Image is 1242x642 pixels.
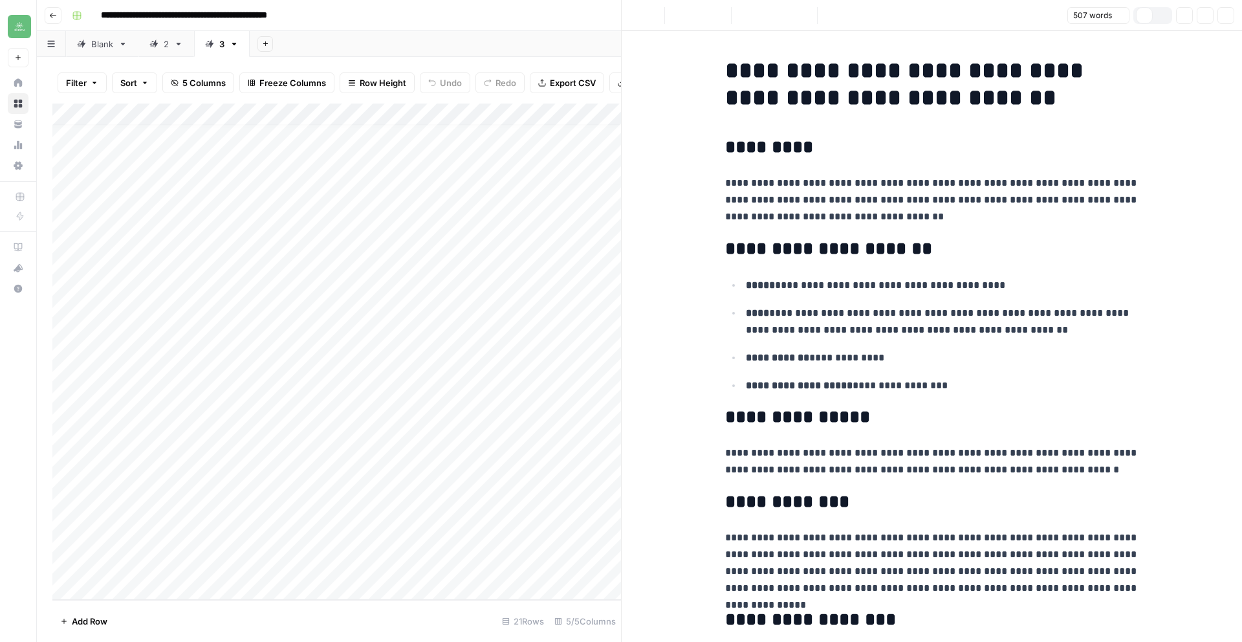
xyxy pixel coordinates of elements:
button: Filter [58,72,107,93]
button: Sort [112,72,157,93]
span: 5 Columns [182,76,226,89]
span: Redo [496,76,516,89]
button: Add Row [52,611,115,632]
button: Help + Support [8,278,28,299]
a: Your Data [8,114,28,135]
a: Home [8,72,28,93]
div: Blank [91,38,113,50]
div: 21 Rows [497,611,549,632]
div: 3 [219,38,224,50]
a: Blank [66,31,138,57]
button: 507 words [1067,7,1129,24]
button: What's new? [8,258,28,278]
button: Export CSV [530,72,604,93]
span: Filter [66,76,87,89]
div: 5/5 Columns [549,611,621,632]
span: Undo [440,76,462,89]
a: 3 [194,31,250,57]
button: Row Height [340,72,415,93]
span: Row Height [360,76,406,89]
a: Browse [8,93,28,114]
button: Freeze Columns [239,72,334,93]
button: Redo [475,72,525,93]
a: Settings [8,155,28,176]
span: Freeze Columns [259,76,326,89]
div: 2 [164,38,169,50]
span: Sort [120,76,137,89]
button: Undo [420,72,470,93]
span: 507 words [1073,10,1112,21]
button: Workspace: Distru [8,10,28,43]
span: Export CSV [550,76,596,89]
a: AirOps Academy [8,237,28,258]
a: Usage [8,135,28,155]
button: 5 Columns [162,72,234,93]
span: Add Row [72,615,107,628]
img: Distru Logo [8,15,31,38]
a: 2 [138,31,194,57]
